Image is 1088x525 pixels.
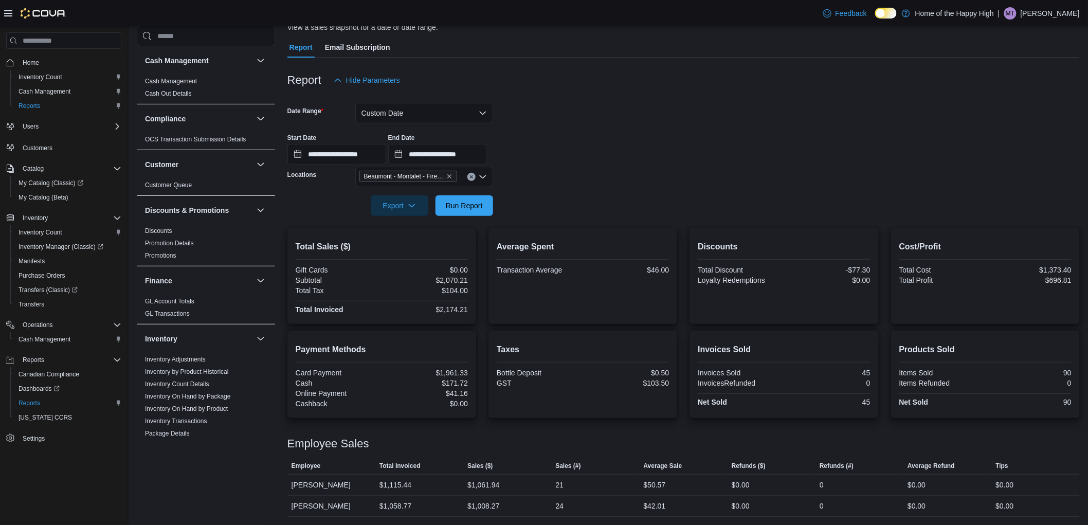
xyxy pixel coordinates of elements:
[23,435,45,443] span: Settings
[10,99,125,113] button: Reports
[644,479,666,491] div: $50.57
[296,286,380,295] div: Total Tax
[732,500,750,512] div: $0.00
[14,241,107,253] a: Inventory Manager (Classic)
[2,318,125,332] button: Operations
[732,462,766,470] span: Refunds ($)
[987,369,1072,377] div: 90
[145,78,197,85] a: Cash Management
[2,161,125,176] button: Catalog
[987,266,1072,274] div: $1,373.40
[379,479,411,491] div: $1,115.44
[296,379,380,387] div: Cash
[145,90,192,97] a: Cash Out Details
[585,369,669,377] div: $0.50
[732,479,750,491] div: $0.00
[2,353,125,367] button: Reports
[585,266,669,274] div: $46.00
[10,396,125,410] button: Reports
[996,479,1014,491] div: $0.00
[14,284,82,296] a: Transfers (Classic)
[19,271,65,280] span: Purchase Orders
[786,276,871,284] div: $0.00
[2,55,125,70] button: Home
[19,300,44,309] span: Transfers
[497,241,669,253] h2: Average Spent
[145,368,229,375] a: Inventory by Product Historical
[19,120,43,133] button: Users
[145,276,172,286] h3: Finance
[379,500,411,512] div: $1,058.77
[14,100,121,112] span: Reports
[384,369,468,377] div: $1,961.33
[19,87,70,96] span: Cash Management
[820,500,824,512] div: 0
[915,7,994,20] p: Home of the Happy High
[145,56,252,66] button: Cash Management
[325,37,390,58] span: Email Subscription
[145,405,228,413] span: Inventory On Hand by Product
[14,411,76,424] a: [US_STATE] CCRS
[145,430,190,437] a: Package Details
[359,171,457,182] span: Beaumont - Montalet - Fire & Flower
[14,100,44,112] a: Reports
[14,284,121,296] span: Transfers (Classic)
[14,255,49,267] a: Manifests
[19,286,78,294] span: Transfers (Classic)
[10,190,125,205] button: My Catalog (Beta)
[10,382,125,396] a: Dashboards
[698,379,782,387] div: InvoicesRefunded
[987,398,1072,406] div: 90
[14,269,69,282] a: Purchase Orders
[19,432,121,445] span: Settings
[137,295,275,324] div: Finance
[137,75,275,104] div: Cash Management
[145,429,190,438] span: Package Details
[255,204,267,216] button: Discounts & Promotions
[384,276,468,284] div: $2,070.21
[23,59,39,67] span: Home
[14,241,121,253] span: Inventory Manager (Classic)
[384,400,468,408] div: $0.00
[384,379,468,387] div: $171.72
[786,398,871,406] div: 45
[19,73,62,81] span: Inventory Count
[145,298,194,305] a: GL Account Totals
[145,240,194,247] a: Promotion Details
[987,379,1072,387] div: 0
[698,343,870,356] h2: Invoices Sold
[145,355,206,364] span: Inventory Adjustments
[14,226,66,239] a: Inventory Count
[145,334,252,344] button: Inventory
[14,177,87,189] a: My Catalog (Classic)
[14,333,75,346] a: Cash Management
[145,310,190,317] a: GL Transactions
[145,56,209,66] h3: Cash Management
[10,332,125,347] button: Cash Management
[585,379,669,387] div: $103.50
[14,71,66,83] a: Inventory Count
[14,226,121,239] span: Inventory Count
[296,389,380,397] div: Online Payment
[371,195,428,216] button: Export
[899,379,984,387] div: Items Refunded
[137,225,275,266] div: Discounts & Promotions
[145,205,252,215] button: Discounts & Promotions
[2,119,125,134] button: Users
[644,462,682,470] span: Average Sale
[145,227,172,234] a: Discounts
[137,133,275,150] div: Compliance
[14,255,121,267] span: Manifests
[364,171,444,182] span: Beaumont - Montalet - Fire & Flower
[296,276,380,284] div: Subtotal
[14,269,121,282] span: Purchase Orders
[296,266,380,274] div: Gift Cards
[14,191,121,204] span: My Catalog (Beta)
[287,74,321,86] h3: Report
[899,266,984,274] div: Total Cost
[14,397,121,409] span: Reports
[287,438,369,450] h3: Employee Sales
[555,500,564,512] div: 24
[908,479,926,491] div: $0.00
